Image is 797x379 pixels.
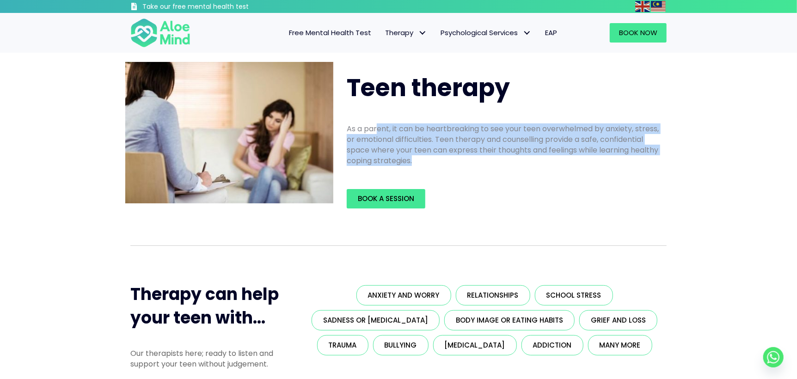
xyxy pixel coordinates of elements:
a: Many more [588,335,652,355]
a: School stress [535,285,613,306]
span: Psychological Services: submenu [520,26,533,40]
span: EAP [545,28,557,37]
a: Grief and loss [579,310,657,330]
p: Our therapists here; ready to listen and support your teen without judgement. [130,348,289,369]
span: Sadness or [MEDICAL_DATA] [323,315,428,325]
span: Therapy can help your teen with... [130,282,279,329]
span: Book Now [619,28,657,37]
img: teen therapy2 [125,62,333,203]
a: Psychological ServicesPsychological Services: submenu [434,23,538,43]
span: Relationships [467,290,519,300]
span: Addiction [533,340,572,350]
a: Book a Session [347,189,425,208]
a: [MEDICAL_DATA] [433,335,517,355]
a: Free Mental Health Test [282,23,378,43]
span: Psychological Services [441,28,531,37]
a: Malay [651,1,667,12]
a: Bullying [373,335,429,355]
span: Bullying [385,340,417,350]
h3: Take our free mental health test [142,2,298,12]
span: Many more [600,340,641,350]
a: Sadness or [MEDICAL_DATA] [312,310,440,330]
img: en [635,1,650,12]
a: EAP [538,23,564,43]
a: Trauma [317,335,368,355]
a: Take our free mental health test [130,2,298,13]
span: Grief and loss [591,315,646,325]
span: Trauma [329,340,357,350]
span: Teen therapy [347,71,510,104]
a: Anxiety and worry [356,285,451,306]
span: School stress [546,290,601,300]
span: Anxiety and worry [368,290,440,300]
img: Aloe mind Logo [130,18,190,48]
a: Book Now [610,23,667,43]
span: Therapy [385,28,427,37]
nav: Menu [202,23,564,43]
span: Free Mental Health Test [289,28,371,37]
p: As a parent, it can be heartbreaking to see your teen overwhelmed by anxiety, stress, or emotiona... [347,123,661,166]
span: [MEDICAL_DATA] [445,340,505,350]
a: English [635,1,651,12]
span: Book a Session [358,194,414,203]
span: Body image or eating habits [456,315,563,325]
a: TherapyTherapy: submenu [378,23,434,43]
span: Therapy: submenu [416,26,429,40]
a: Whatsapp [763,347,784,367]
a: Body image or eating habits [444,310,575,330]
a: Addiction [521,335,583,355]
a: Relationships [456,285,530,306]
img: ms [651,1,666,12]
